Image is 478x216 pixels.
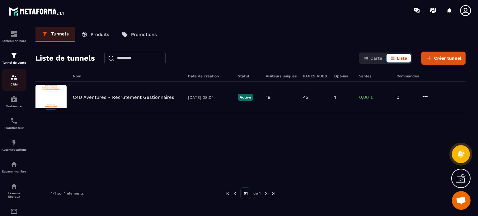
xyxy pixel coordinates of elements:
img: formation [10,52,18,59]
p: Automatisations [2,148,26,151]
a: formationformationTableau de bord [2,25,26,47]
h6: Commandes [396,74,419,78]
h6: Ventes [359,74,390,78]
img: automations [10,139,18,146]
img: next [271,191,276,196]
a: Produits [75,27,115,42]
button: Créer tunnel [421,52,466,65]
a: Promotions [115,27,163,42]
a: Ouvrir le chat [452,191,471,210]
img: next [263,191,269,196]
p: 19 [266,94,270,100]
p: de 1 [253,191,261,196]
p: 43 [303,94,309,100]
a: Tunnels [35,27,75,42]
p: Promotions [131,32,157,37]
img: prev [225,191,230,196]
p: CRM [2,83,26,86]
a: schedulerschedulerPlanificateur [2,113,26,134]
p: Tunnels [51,31,69,37]
img: formation [10,74,18,81]
a: automationsautomationsWebinaire [2,91,26,113]
img: automations [10,161,18,168]
h6: Nom [73,74,182,78]
p: 0 [396,94,415,100]
span: Créer tunnel [434,55,462,61]
h6: Date de création [188,74,232,78]
a: automationsautomationsAutomatisations [2,134,26,156]
a: formationformationTunnel de vente [2,47,26,69]
p: Réseaux Sociaux [2,191,26,198]
h6: Opt-ins [334,74,353,78]
img: formation [10,30,18,38]
a: formationformationCRM [2,69,26,91]
p: Active [238,94,253,101]
p: 01 [240,187,251,199]
button: Liste [387,54,411,62]
img: social-network [10,182,18,190]
button: Carte [360,54,386,62]
h2: Liste de tunnels [35,52,95,64]
p: 1-1 sur 1 éléments [51,191,84,195]
p: 1 [334,94,336,100]
h6: PAGES VUES [303,74,328,78]
p: Tunnel de vente [2,61,26,64]
h6: Statut [238,74,260,78]
img: prev [232,191,238,196]
p: Tableau de bord [2,39,26,43]
span: Liste [397,56,407,61]
img: image [35,85,67,110]
h6: Visiteurs uniques [266,74,297,78]
p: Produits [91,32,109,37]
a: automationsautomationsEspace membre [2,156,26,178]
span: Carte [370,56,382,61]
p: 0,00 € [359,94,390,100]
p: [DATE] 08:04 [188,95,232,100]
img: scheduler [10,117,18,125]
a: social-networksocial-networkRéseaux Sociaux [2,178,26,203]
p: Webinaire [2,104,26,108]
p: C4U Aventures - Recrutement Gestionnaires [73,94,174,100]
img: automations [10,95,18,103]
p: Planificateur [2,126,26,130]
img: email [10,208,18,215]
p: Espace membre [2,170,26,173]
img: logo [9,6,65,17]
